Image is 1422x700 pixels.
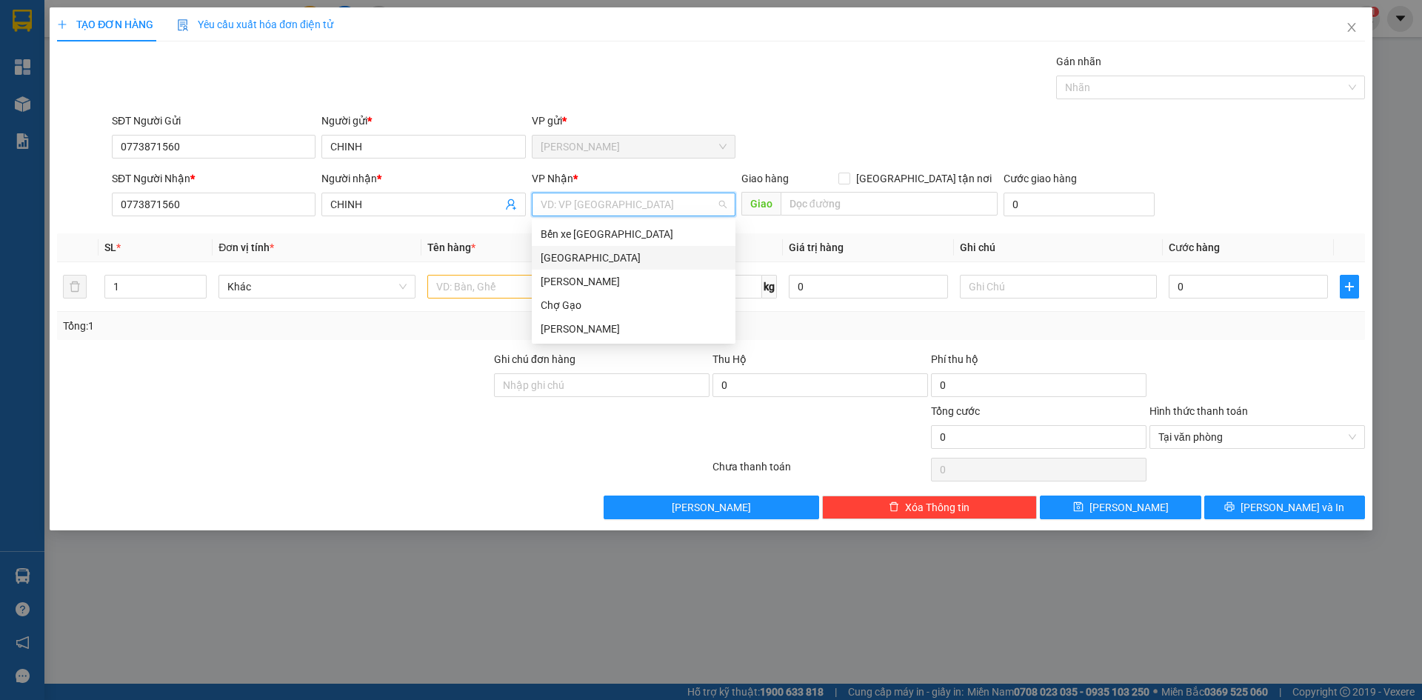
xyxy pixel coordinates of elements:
[1331,7,1372,49] button: Close
[1004,193,1155,216] input: Cước giao hàng
[1073,501,1084,513] span: save
[505,199,517,210] span: user-add
[931,405,980,417] span: Tổng cước
[741,192,781,216] span: Giao
[63,275,87,299] button: delete
[63,318,549,334] div: Tổng: 1
[672,499,751,516] span: [PERSON_NAME]
[960,275,1157,299] input: Ghi Chú
[532,246,735,270] div: Sài Gòn
[850,170,998,187] span: [GEOGRAPHIC_DATA] tận nơi
[711,459,929,484] div: Chưa thanh toán
[1340,275,1359,299] button: plus
[532,173,573,184] span: VP Nhận
[57,19,153,30] span: TẠO ĐƠN HÀNG
[1224,501,1235,513] span: printer
[532,293,735,317] div: Chợ Gạo
[218,241,274,253] span: Đơn vị tính
[532,222,735,246] div: Bến xe Tiền Giang
[532,113,735,129] div: VP gửi
[112,170,316,187] div: SĐT Người Nhận
[541,273,727,290] div: [PERSON_NAME]
[494,353,575,365] label: Ghi chú đơn hàng
[494,373,710,397] input: Ghi chú đơn hàng
[1346,21,1358,33] span: close
[1089,499,1169,516] span: [PERSON_NAME]
[541,297,727,313] div: Chợ Gạo
[1241,499,1344,516] span: [PERSON_NAME] và In
[541,321,727,337] div: [PERSON_NAME]
[112,113,316,129] div: SĐT Người Gửi
[604,496,819,519] button: [PERSON_NAME]
[541,136,727,158] span: Cao Tốc
[427,275,624,299] input: VD: Bàn, Ghế
[781,192,998,216] input: Dọc đường
[321,113,525,129] div: Người gửi
[905,499,969,516] span: Xóa Thông tin
[1004,173,1077,184] label: Cước giao hàng
[57,19,67,30] span: plus
[227,276,407,298] span: Khác
[954,233,1163,262] th: Ghi chú
[762,275,777,299] span: kg
[712,353,747,365] span: Thu Hộ
[1341,281,1358,293] span: plus
[532,270,735,293] div: Cao Tốc
[177,19,189,31] img: icon
[541,250,727,266] div: [GEOGRAPHIC_DATA]
[104,241,116,253] span: SL
[321,170,525,187] div: Người nhận
[1169,241,1220,253] span: Cước hàng
[789,241,844,253] span: Giá trị hàng
[822,496,1038,519] button: deleteXóa Thông tin
[532,317,735,341] div: Nguyễn Văn Nguyễn
[177,19,333,30] span: Yêu cầu xuất hóa đơn điện tử
[427,241,475,253] span: Tên hàng
[541,226,727,242] div: Bến xe [GEOGRAPHIC_DATA]
[931,351,1146,373] div: Phí thu hộ
[1158,426,1356,448] span: Tại văn phòng
[789,275,948,299] input: 0
[1149,405,1248,417] label: Hình thức thanh toán
[1204,496,1365,519] button: printer[PERSON_NAME] và In
[741,173,789,184] span: Giao hàng
[1040,496,1201,519] button: save[PERSON_NAME]
[1056,56,1101,67] label: Gán nhãn
[889,501,899,513] span: delete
